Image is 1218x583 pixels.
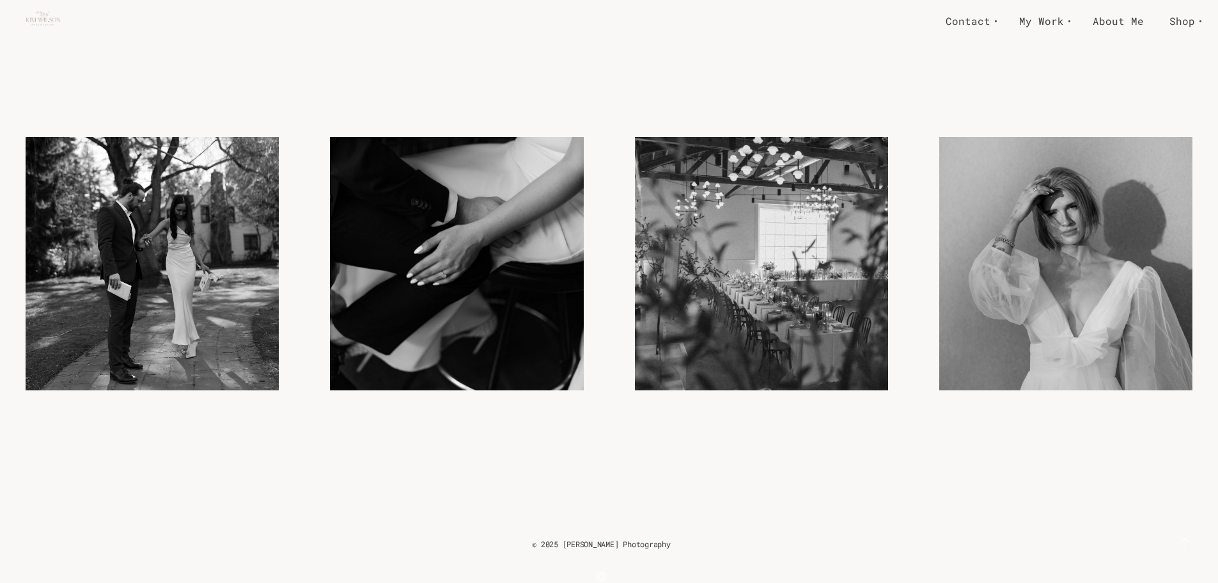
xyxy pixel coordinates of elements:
span: Shop [1169,12,1195,30]
img: 1I0A5546-e1d5fa7c-1500.jpg [939,44,1192,424]
img: 1I0A2365-e5e1abce-1500.jpg [26,44,279,424]
a: My Work [1006,10,1080,32]
a: Contact [933,10,1006,32]
a: Shop [1157,10,1211,32]
p: © 2025 [PERSON_NAME] Photography [532,536,670,552]
img: 5af62b026693c1eaf5f07084c228dc70-3d403d44-1500.jpg [245,137,634,390]
span: Contact [946,12,990,30]
img: 156A3813-935d8427-1500.jpg [635,137,1004,390]
img: Kim Wilson Photography [26,3,61,38]
a: About Me [1080,10,1157,32]
span: My Work [1019,12,1064,30]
